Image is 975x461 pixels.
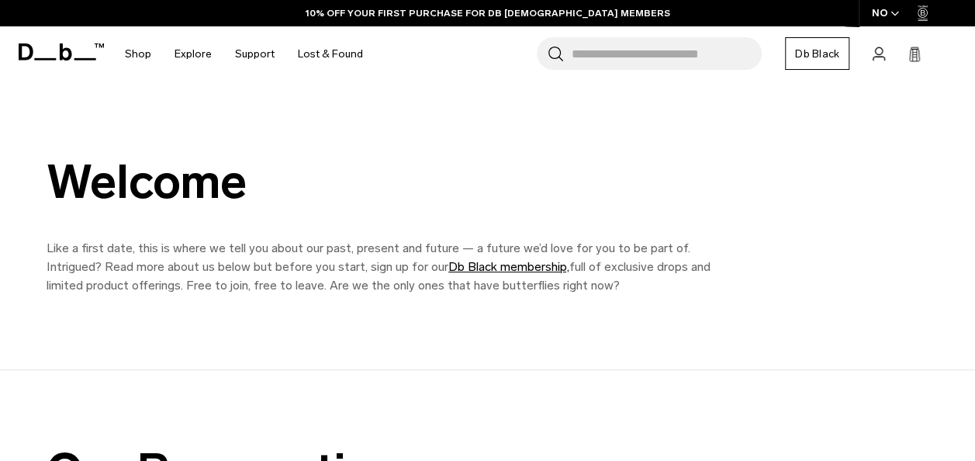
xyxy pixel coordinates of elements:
[785,37,849,70] a: Db Black
[175,26,212,81] a: Explore
[47,156,745,208] div: Welcome
[47,239,745,295] p: Like a first date, this is where we tell you about our past, present and future — a future we’d l...
[113,26,375,81] nav: Main Navigation
[125,26,151,81] a: Shop
[448,259,569,274] a: Db Black membership,
[306,6,670,20] a: 10% OFF YOUR FIRST PURCHASE FOR DB [DEMOGRAPHIC_DATA] MEMBERS
[235,26,275,81] a: Support
[298,26,363,81] a: Lost & Found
